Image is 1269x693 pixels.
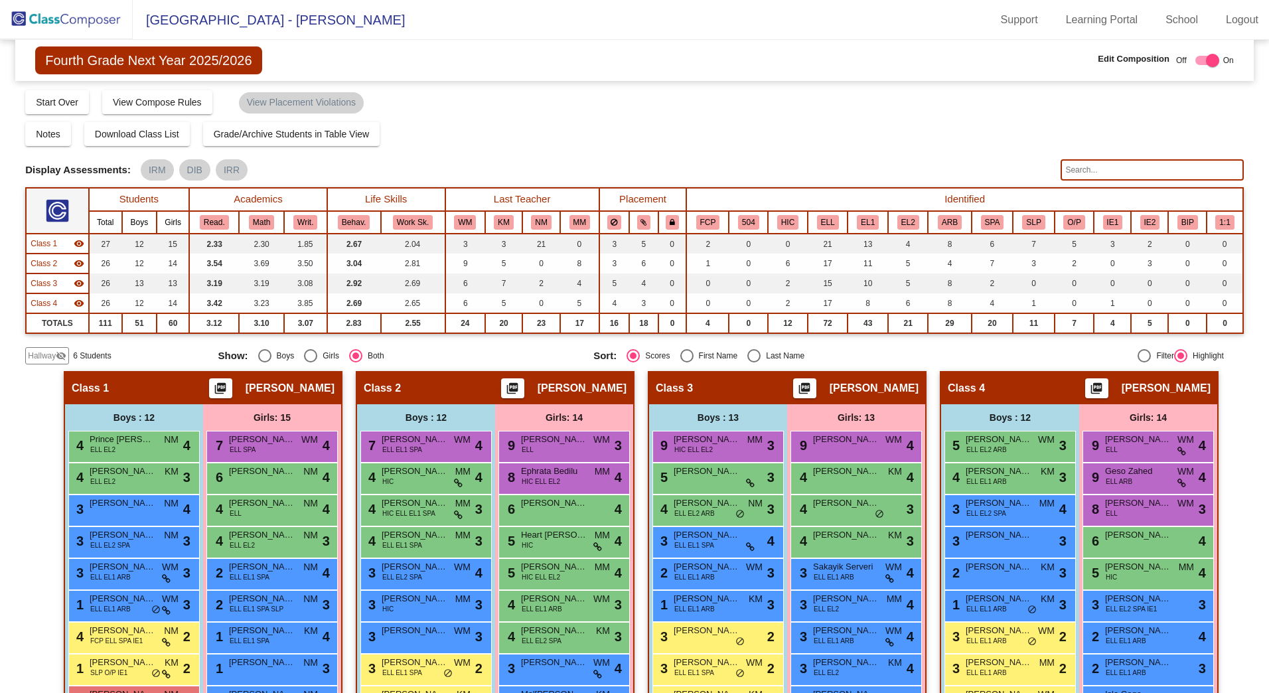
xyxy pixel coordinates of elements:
button: FCP [696,215,720,230]
td: 5 [599,273,629,293]
button: ELL [817,215,839,230]
td: 5 [560,293,599,313]
div: Girls: 15 [203,404,341,431]
div: Boys : 13 [649,404,787,431]
span: 3 [767,435,775,455]
th: Spanish [972,211,1013,234]
td: 0 [1168,254,1207,273]
td: 4 [560,273,599,293]
td: 21 [808,234,848,254]
td: 20 [485,313,522,333]
div: Boys : 12 [65,404,203,431]
button: O/P [1063,215,1084,230]
td: 4 [1094,313,1131,333]
th: Students [89,188,190,211]
td: 0 [1055,273,1094,293]
span: Class 4 [948,382,985,395]
span: View Compose Rules [113,97,202,108]
td: 3.08 [284,273,327,293]
span: Class 2 [364,382,401,395]
th: Last Teacher [445,188,599,211]
span: Prince [PERSON_NAME] [90,433,156,446]
button: HIC [777,215,798,230]
td: 2.67 [327,234,381,254]
td: 0 [1168,234,1207,254]
td: 1 [1094,293,1131,313]
div: Filter [1151,350,1174,362]
button: NM [531,215,551,230]
div: Girls: 13 [787,404,925,431]
span: 4 [475,435,483,455]
td: 2.04 [381,234,445,254]
mat-icon: visibility_off [56,350,66,361]
td: 0 [1207,313,1243,333]
td: 2.69 [327,293,381,313]
td: 5 [485,254,522,273]
td: 2 [768,293,808,313]
div: Scores [640,350,670,362]
button: Start Over [25,90,89,114]
td: TOTALS [26,313,88,333]
td: 0 [1094,254,1131,273]
td: 3 [629,293,658,313]
td: 0 [1207,293,1243,313]
td: 0 [1168,273,1207,293]
td: 0 [658,273,687,293]
td: 8 [928,273,971,293]
span: [PERSON_NAME] [382,433,448,446]
input: Search... [1061,159,1243,181]
td: 8 [928,293,971,313]
span: 4 [73,438,84,453]
td: 51 [122,313,157,333]
span: 4 [907,435,914,455]
button: Work Sk. [393,215,433,230]
span: [PERSON_NAME] [674,433,740,446]
td: 4 [972,293,1013,313]
mat-icon: visibility [74,258,84,269]
a: Logout [1215,9,1269,31]
span: [PERSON_NAME] [1122,382,1211,395]
td: 0 [729,273,768,293]
td: 5 [888,254,929,273]
td: 3.10 [239,313,284,333]
td: 18 [629,313,658,333]
td: 8 [560,254,599,273]
span: Notes [36,129,60,139]
th: Keep with students [629,211,658,234]
td: 1 [1013,293,1054,313]
span: On [1223,54,1234,66]
td: 2 [1055,254,1094,273]
a: Support [990,9,1049,31]
td: 0 [729,313,768,333]
a: Learning Portal [1055,9,1149,31]
td: 3.19 [239,273,284,293]
div: Girls: 14 [1079,404,1217,431]
td: 0 [1013,273,1054,293]
div: Girls [317,350,339,362]
button: Print Students Details [1085,378,1108,398]
span: Class 2 [31,258,57,269]
span: WM [301,433,318,447]
span: WM [593,433,610,447]
td: 12 [122,254,157,273]
td: 5 [629,234,658,254]
th: English Language Learner [808,211,848,234]
mat-icon: visibility [74,278,84,289]
td: 15 [157,234,189,254]
button: Print Students Details [501,378,524,398]
button: EL2 [897,215,919,230]
button: KM [494,215,514,230]
td: 1 [686,254,729,273]
td: 4 [928,254,971,273]
td: 13 [157,273,189,293]
span: 3 [1059,435,1067,455]
td: 3.04 [327,254,381,273]
span: WM [1177,433,1194,447]
td: 3 [1013,254,1054,273]
td: 12 [768,313,808,333]
mat-icon: picture_as_pdf [1088,382,1104,400]
span: [PERSON_NAME] [229,433,295,446]
span: Sort: [593,350,617,362]
button: Writ. [293,215,317,230]
td: 5 [485,293,522,313]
